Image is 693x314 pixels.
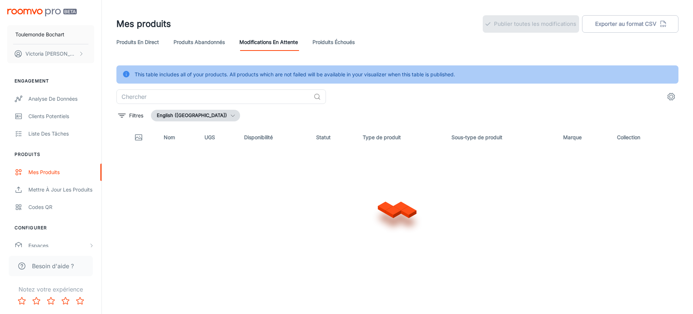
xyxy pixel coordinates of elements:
th: Type de produit [357,127,446,148]
button: Rate 4 star [58,294,73,308]
p: Filtres [129,112,143,120]
div: Mettre à jour les produits [28,186,94,194]
button: Toulemonde Bochart [7,25,94,44]
div: Liste des tâches [28,130,94,138]
button: settings [664,89,678,104]
th: Marque [557,127,611,148]
th: Nom [158,127,199,148]
p: Toulemonde Bochart [15,31,64,39]
th: Sous-type de produit [446,127,557,148]
div: Analyse de données [28,95,94,103]
svg: Thumbnail [134,133,143,142]
a: Produits en direct [116,33,159,51]
th: Collection [611,127,678,148]
div: Clients potentiels [28,112,94,120]
th: Disponibilité [238,127,310,148]
a: Modifications en attente [239,33,298,51]
th: UGS [199,127,238,148]
button: Rate 3 star [44,294,58,308]
a: Produits abandonnés [174,33,225,51]
button: filter [116,110,145,121]
div: This table includes all of your products. All products which are not failed will be available in ... [135,68,455,81]
button: Rate 2 star [29,294,44,308]
th: Statut [310,127,357,148]
button: Exporter au format CSV [582,15,678,33]
button: English ([GEOGRAPHIC_DATA]) [151,110,240,121]
span: Besoin d'aide ? [32,262,74,270]
h1: Mes produits [116,17,171,31]
img: Roomvo PRO Beta [7,9,77,16]
div: Codes QR [28,203,94,211]
input: Chercher [116,89,311,104]
div: Mes produits [28,168,94,176]
div: Espaces [28,242,88,250]
p: Notez votre expérience [6,285,96,294]
a: Proiduits Échoués [312,33,355,51]
button: Rate 5 star [73,294,87,308]
button: Victoria [PERSON_NAME] [7,44,94,63]
button: Rate 1 star [15,294,29,308]
p: Victoria [PERSON_NAME] [25,50,77,58]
